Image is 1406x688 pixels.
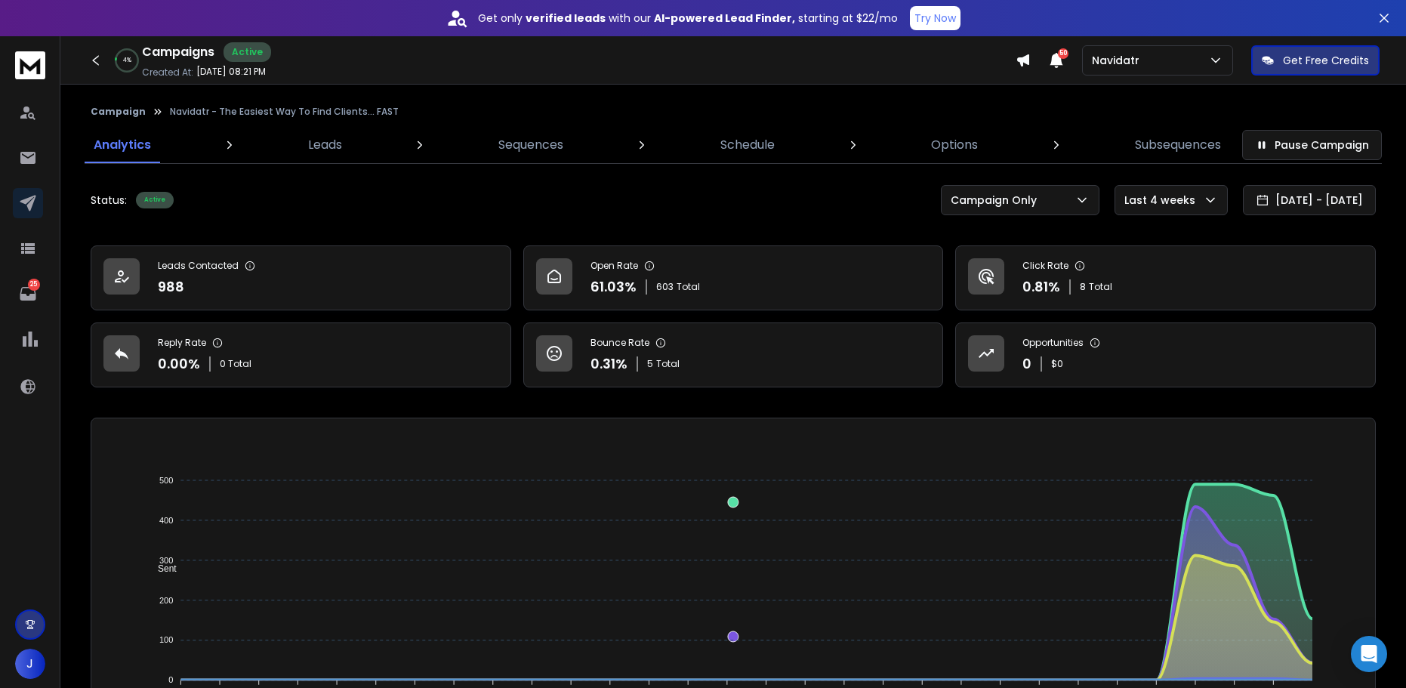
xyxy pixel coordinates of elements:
p: 988 [158,276,184,298]
p: Leads Contacted [158,260,239,272]
p: 0.00 % [158,353,200,375]
span: 603 [656,281,674,293]
a: Leads [299,127,351,163]
span: 8 [1080,281,1086,293]
p: Get Free Credits [1283,53,1369,68]
span: 5 [647,358,653,370]
p: Status: [91,193,127,208]
p: Last 4 weeks [1124,193,1201,208]
p: Opportunities [1022,337,1084,349]
span: Total [656,358,680,370]
p: Campaign Only [951,193,1043,208]
p: Reply Rate [158,337,206,349]
button: Get Free Credits [1251,45,1380,76]
p: Subsequences [1135,136,1221,154]
a: Analytics [85,127,160,163]
p: 25 [28,279,40,291]
h1: Campaigns [142,43,214,61]
a: 25 [13,279,43,309]
strong: verified leads [526,11,606,26]
p: Get only with our starting at $22/mo [478,11,898,26]
tspan: 300 [159,556,173,565]
tspan: 500 [159,476,173,485]
tspan: 200 [159,596,173,605]
p: 0 Total [220,358,251,370]
p: Options [931,136,978,154]
span: Total [677,281,700,293]
p: Navidatr - The Easiest Way To Find Clients... FAST [170,106,399,118]
p: Click Rate [1022,260,1068,272]
a: Sequences [489,127,572,163]
p: Leads [308,136,342,154]
a: Subsequences [1126,127,1230,163]
div: Open Intercom Messenger [1351,636,1387,672]
span: Sent [146,563,177,574]
button: Campaign [91,106,146,118]
p: Navidatr [1092,53,1145,68]
p: 0.31 % [590,353,627,375]
a: Click Rate0.81%8Total [955,245,1376,310]
p: $ 0 [1051,358,1063,370]
a: Leads Contacted988 [91,245,511,310]
p: [DATE] 08:21 PM [196,66,266,78]
button: [DATE] - [DATE] [1243,185,1376,215]
span: 50 [1058,48,1068,59]
a: Options [922,127,987,163]
tspan: 100 [159,636,173,645]
div: Active [136,192,174,208]
p: 0 [1022,353,1031,375]
span: Total [1089,281,1112,293]
img: logo [15,51,45,79]
button: J [15,649,45,679]
strong: AI-powered Lead Finder, [654,11,795,26]
a: Reply Rate0.00%0 Total [91,322,511,387]
p: Open Rate [590,260,638,272]
p: 4 % [123,56,131,65]
p: Try Now [914,11,956,26]
p: Created At: [142,66,193,79]
a: Bounce Rate0.31%5Total [523,322,944,387]
p: 61.03 % [590,276,637,298]
a: Schedule [711,127,784,163]
p: Sequences [498,136,563,154]
a: Opportunities0$0 [955,322,1376,387]
tspan: 400 [159,516,173,525]
tspan: 0 [168,675,173,684]
p: Analytics [94,136,151,154]
p: Schedule [720,136,775,154]
button: Try Now [910,6,960,30]
div: Active [224,42,271,62]
p: Bounce Rate [590,337,649,349]
button: Pause Campaign [1242,130,1382,160]
a: Open Rate61.03%603Total [523,245,944,310]
p: 0.81 % [1022,276,1060,298]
